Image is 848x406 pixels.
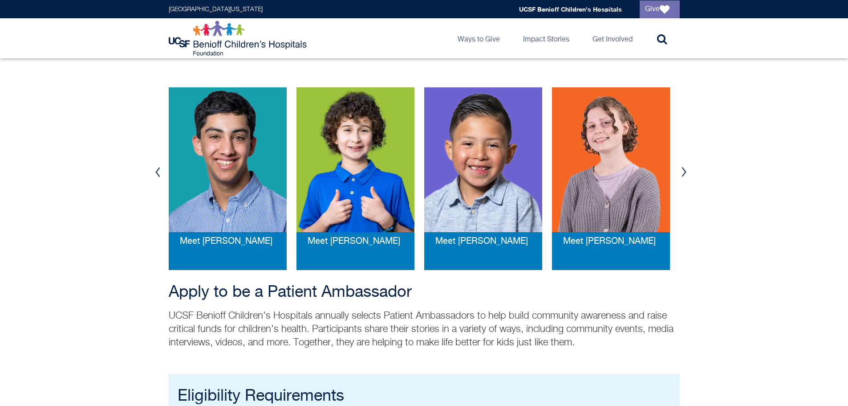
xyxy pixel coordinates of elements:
[435,237,528,246] a: Meet [PERSON_NAME]
[169,309,680,349] p: UCSF Benioff Children's Hospitals annually selects Patient Ambassadors to help build community aw...
[178,383,671,405] h2: Eligibility Requirements
[678,159,691,185] button: Next
[180,237,272,246] a: Meet [PERSON_NAME]
[308,237,400,246] a: Meet [PERSON_NAME]
[552,87,670,232] img: elena-web.png
[450,18,507,58] a: Ways to Give
[169,21,309,56] img: Logo for UCSF Benioff Children's Hospitals Foundation
[563,237,656,246] a: Meet [PERSON_NAME]
[424,87,542,232] img: eli-web_0.png
[296,87,414,232] img: rhydian-web_0.png
[169,283,680,301] h2: Apply to be a Patient Ambassador
[519,5,622,13] a: UCSF Benioff Children's Hospitals
[151,159,165,185] button: Previous
[585,18,640,58] a: Get Involved
[516,18,576,58] a: Impact Stories
[640,0,680,18] a: Give
[169,87,287,232] img: dilan-web_0.png
[169,6,263,12] a: [GEOGRAPHIC_DATA][US_STATE]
